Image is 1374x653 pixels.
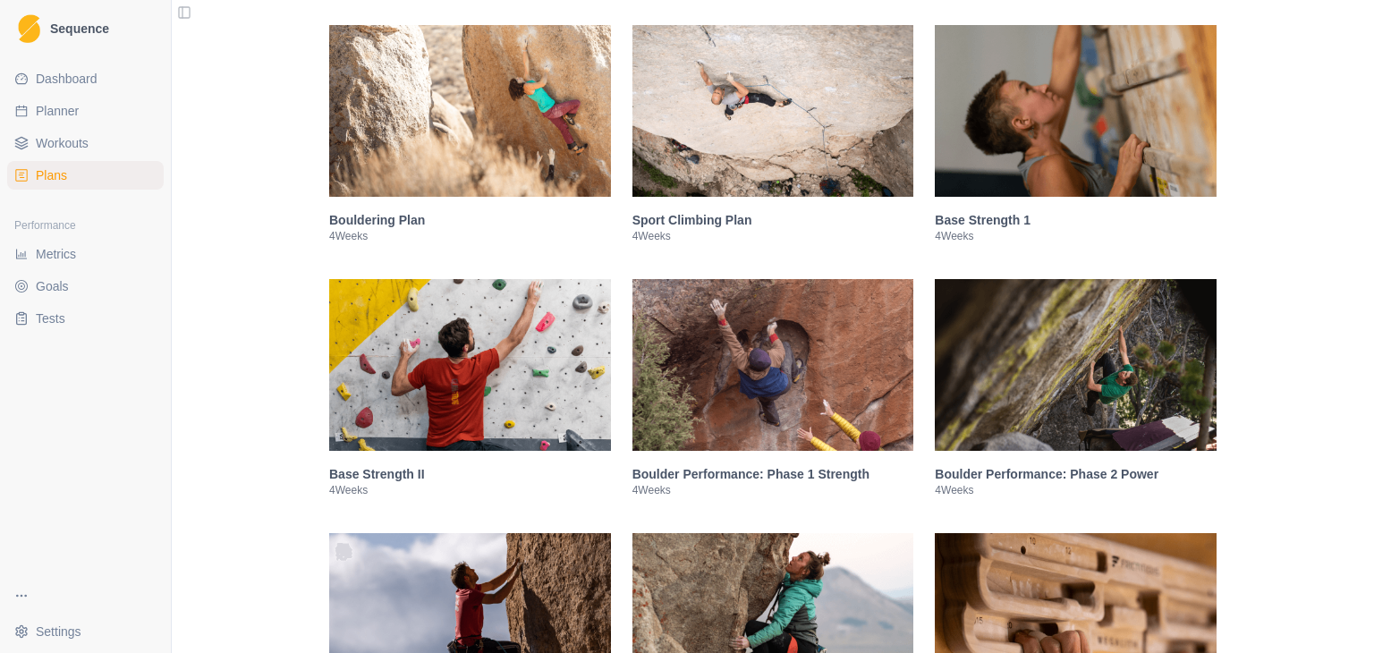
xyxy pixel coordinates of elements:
h3: Boulder Performance: Phase 2 Power [935,465,1217,483]
div: Performance [7,211,164,240]
span: Dashboard [36,70,98,88]
p: 4 Weeks [329,483,611,497]
span: Goals [36,277,69,295]
a: Goals [7,272,164,301]
a: Tests [7,304,164,333]
button: Settings [7,617,164,646]
h3: Base Strength 1 [935,211,1217,229]
span: Metrics [36,245,76,263]
span: Planner [36,102,79,120]
p: 4 Weeks [632,483,914,497]
a: Metrics [7,240,164,268]
img: Logo [18,14,40,44]
a: Dashboard [7,64,164,93]
span: Sequence [50,22,109,35]
a: Plans [7,161,164,190]
img: Base Strength 1 [935,25,1217,197]
p: 4 Weeks [329,229,611,243]
img: Boulder Performance: Phase 1 Strength [632,279,914,451]
h3: Bouldering Plan [329,211,611,229]
p: 4 Weeks [935,483,1217,497]
h3: Base Strength II [329,465,611,483]
p: 4 Weeks [632,229,914,243]
img: Bouldering Plan [329,25,611,197]
span: Tests [36,310,65,327]
img: Sport Climbing Plan [632,25,914,197]
h3: Sport Climbing Plan [632,211,914,229]
img: Base Strength II [329,279,611,451]
span: Plans [36,166,67,184]
span: Workouts [36,134,89,152]
a: Planner [7,97,164,125]
a: Workouts [7,129,164,157]
p: 4 Weeks [935,229,1217,243]
a: LogoSequence [7,7,164,50]
h3: Boulder Performance: Phase 1 Strength [632,465,914,483]
img: Boulder Performance: Phase 2 Power [935,279,1217,451]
